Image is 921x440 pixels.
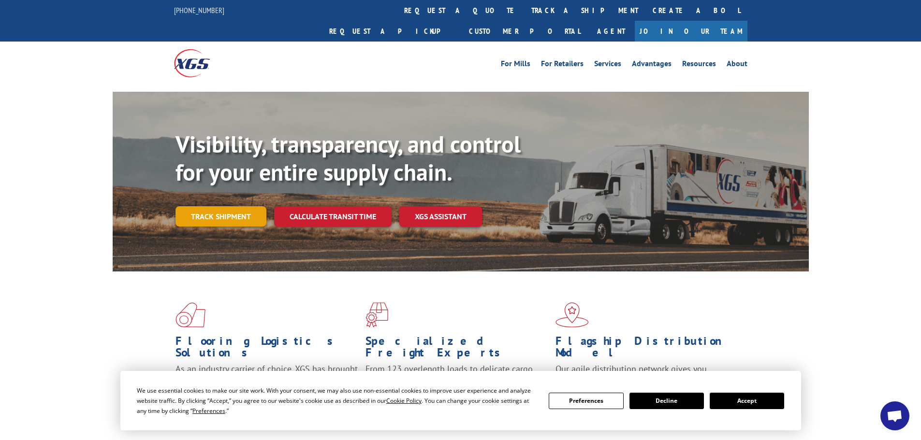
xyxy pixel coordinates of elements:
button: Decline [629,393,704,409]
a: Open chat [880,401,909,430]
a: For Mills [501,60,530,71]
span: Preferences [192,407,225,415]
p: From 123 overlength loads to delicate cargo, our experienced staff knows the best way to move you... [365,363,548,406]
a: Advantages [632,60,672,71]
h1: Flagship Distribution Model [556,335,738,363]
span: As an industry carrier of choice, XGS has brought innovation and dedication to flooring logistics... [175,363,358,397]
a: Resources [682,60,716,71]
a: About [727,60,747,71]
span: Our agile distribution network gives you nationwide inventory management on demand. [556,363,733,386]
b: Visibility, transparency, and control for your entire supply chain. [175,129,521,187]
a: Request a pickup [322,21,462,42]
button: Accept [710,393,784,409]
a: Calculate transit time [274,206,392,227]
h1: Flooring Logistics Solutions [175,335,358,363]
a: Customer Portal [462,21,587,42]
a: [PHONE_NUMBER] [174,5,224,15]
a: Track shipment [175,206,266,227]
a: For Retailers [541,60,584,71]
a: Join Our Team [635,21,747,42]
img: xgs-icon-focused-on-flooring-red [365,302,388,327]
a: Services [594,60,621,71]
img: xgs-icon-total-supply-chain-intelligence-red [175,302,205,327]
button: Preferences [549,393,623,409]
a: Agent [587,21,635,42]
div: Cookie Consent Prompt [120,371,801,430]
h1: Specialized Freight Experts [365,335,548,363]
img: xgs-icon-flagship-distribution-model-red [556,302,589,327]
div: We use essential cookies to make our site work. With your consent, we may also use non-essential ... [137,385,537,416]
span: Cookie Policy [386,397,422,405]
a: XGS ASSISTANT [399,206,482,227]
